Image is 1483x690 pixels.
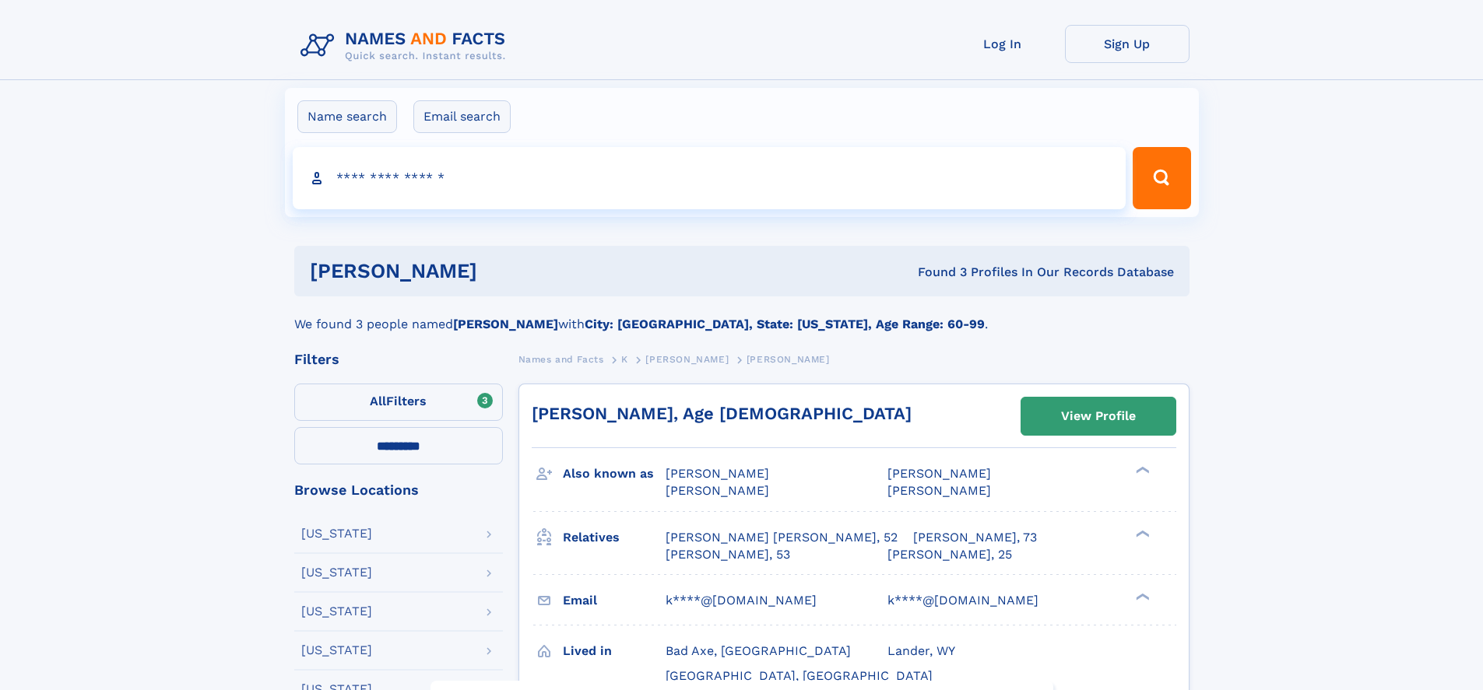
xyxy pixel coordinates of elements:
[532,404,912,423] a: [PERSON_NAME], Age [DEMOGRAPHIC_DATA]
[585,317,985,331] b: City: [GEOGRAPHIC_DATA], State: [US_STATE], Age Range: 60-99
[887,466,991,481] span: [PERSON_NAME]
[621,354,628,365] span: K
[297,100,397,133] label: Name search
[747,354,830,365] span: [PERSON_NAME]
[294,296,1190,334] div: We found 3 people named with .
[666,466,769,481] span: [PERSON_NAME]
[666,546,790,563] a: [PERSON_NAME], 53
[1132,465,1151,475] div: ❯
[310,261,698,281] h1: [PERSON_NAME]
[301,527,372,540] div: [US_STATE]
[913,529,1037,546] a: [PERSON_NAME], 73
[887,546,1012,563] a: [PERSON_NAME], 25
[1065,25,1190,63] a: Sign Up
[301,605,372,618] div: [US_STATE]
[563,524,666,551] h3: Relatives
[666,529,898,546] a: [PERSON_NAME] [PERSON_NAME], 52
[563,587,666,614] h3: Email
[1133,147,1190,209] button: Search Button
[294,25,518,67] img: Logo Names and Facts
[301,566,372,579] div: [US_STATE]
[563,461,666,487] h3: Also known as
[666,668,933,683] span: [GEOGRAPHIC_DATA], [GEOGRAPHIC_DATA]
[698,264,1174,281] div: Found 3 Profiles In Our Records Database
[301,644,372,657] div: [US_STATE]
[666,643,851,658] span: Bad Axe, [GEOGRAPHIC_DATA]
[940,25,1065,63] a: Log In
[1132,591,1151,601] div: ❯
[887,483,991,498] span: [PERSON_NAME]
[887,643,955,658] span: Lander, WY
[1021,398,1176,435] a: View Profile
[293,147,1126,209] input: search input
[294,483,503,497] div: Browse Locations
[1132,528,1151,538] div: ❯
[666,483,769,498] span: [PERSON_NAME]
[413,100,511,133] label: Email search
[370,394,386,408] span: All
[621,349,628,369] a: K
[645,349,729,369] a: [PERSON_NAME]
[453,317,558,331] b: [PERSON_NAME]
[294,352,503,366] div: Filters
[518,349,604,369] a: Names and Facts
[645,354,729,365] span: [PERSON_NAME]
[563,638,666,664] h3: Lived in
[1061,398,1136,434] div: View Profile
[294,384,503,421] label: Filters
